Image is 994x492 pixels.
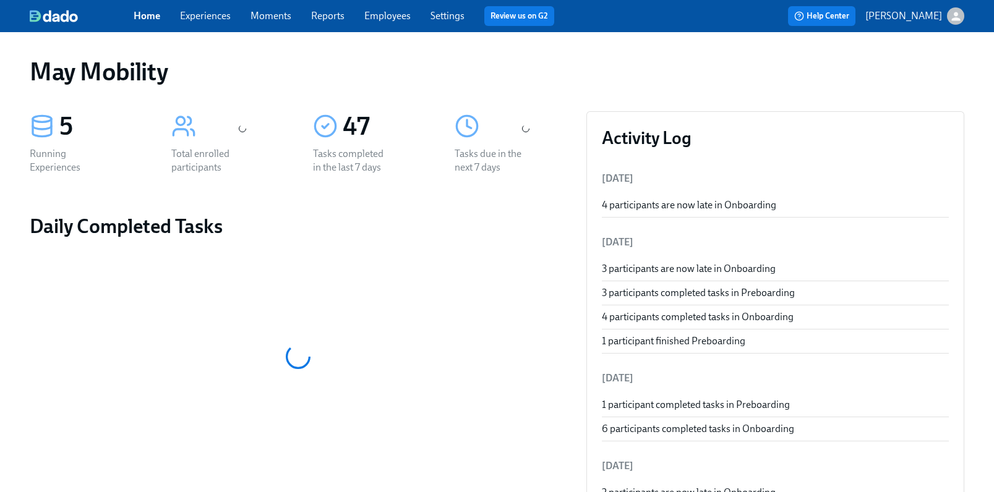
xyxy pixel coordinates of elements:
[602,172,633,184] span: [DATE]
[30,57,168,87] h1: May Mobility
[602,422,949,436] div: 6 participants completed tasks in Onboarding
[602,286,949,300] div: 3 participants completed tasks in Preboarding
[794,10,849,22] span: Help Center
[30,214,567,239] h2: Daily Completed Tasks
[311,10,345,22] a: Reports
[788,6,855,26] button: Help Center
[59,111,142,142] div: 5
[602,363,949,393] li: [DATE]
[343,111,425,142] div: 47
[602,198,949,212] div: 4 participants are now late in Onboarding
[455,147,534,174] div: Tasks due in the next 7 days
[251,10,291,22] a: Moments
[602,398,949,412] div: 1 participant completed tasks in Preboarding
[484,6,554,26] button: Review us on G2
[180,10,231,22] a: Experiences
[602,451,949,481] li: [DATE]
[431,10,465,22] a: Settings
[602,310,949,324] div: 4 participants completed tasks in Onboarding
[30,10,134,22] a: dado
[602,334,949,348] div: 1 participant finished Preboarding
[865,9,942,23] p: [PERSON_NAME]
[602,127,949,149] h3: Activity Log
[134,10,160,22] a: Home
[171,147,251,174] div: Total enrolled participants
[30,147,109,174] div: Running Experiences
[491,10,548,22] a: Review us on G2
[602,262,949,276] div: 3 participants are now late in Onboarding
[865,7,964,25] button: [PERSON_NAME]
[30,10,78,22] img: dado
[602,227,949,257] li: [DATE]
[364,10,411,22] a: Employees
[313,147,392,174] div: Tasks completed in the last 7 days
